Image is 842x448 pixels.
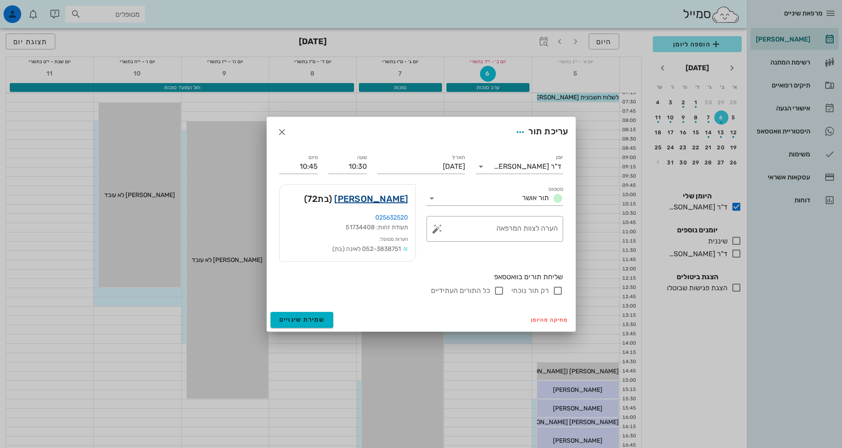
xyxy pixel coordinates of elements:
label: יומן [556,154,563,161]
label: רק תור נוכחי [511,286,549,295]
label: תאריך [451,154,465,161]
div: שליחת תורים בוואטסאפ [279,272,563,282]
span: שמירת שינויים [279,316,325,323]
div: סטטוסתור אושר [427,191,563,205]
span: 72 [307,194,318,204]
label: שעה [357,154,367,161]
label: כל התורים העתידיים [431,286,490,295]
small: הערות מטופל: [379,236,408,242]
span: תור אושר [522,194,549,202]
span: (בת ) [304,192,332,206]
span: 052-3838751 לאינה (בת) [332,245,401,253]
div: עריכת תור [512,124,568,140]
div: יומןד"ר [PERSON_NAME] [476,159,563,174]
label: סטטוס [549,186,563,193]
label: סיום [309,154,318,161]
div: תעודת זהות: 51734408 [287,223,408,232]
a: [PERSON_NAME] [334,192,408,206]
button: שמירת שינויים [271,312,334,328]
div: ד"ר [PERSON_NAME] [494,163,561,171]
button: מחיקה מהיומן [527,314,572,326]
span: מחיקה מהיומן [531,317,568,323]
a: 025632520 [375,214,408,221]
